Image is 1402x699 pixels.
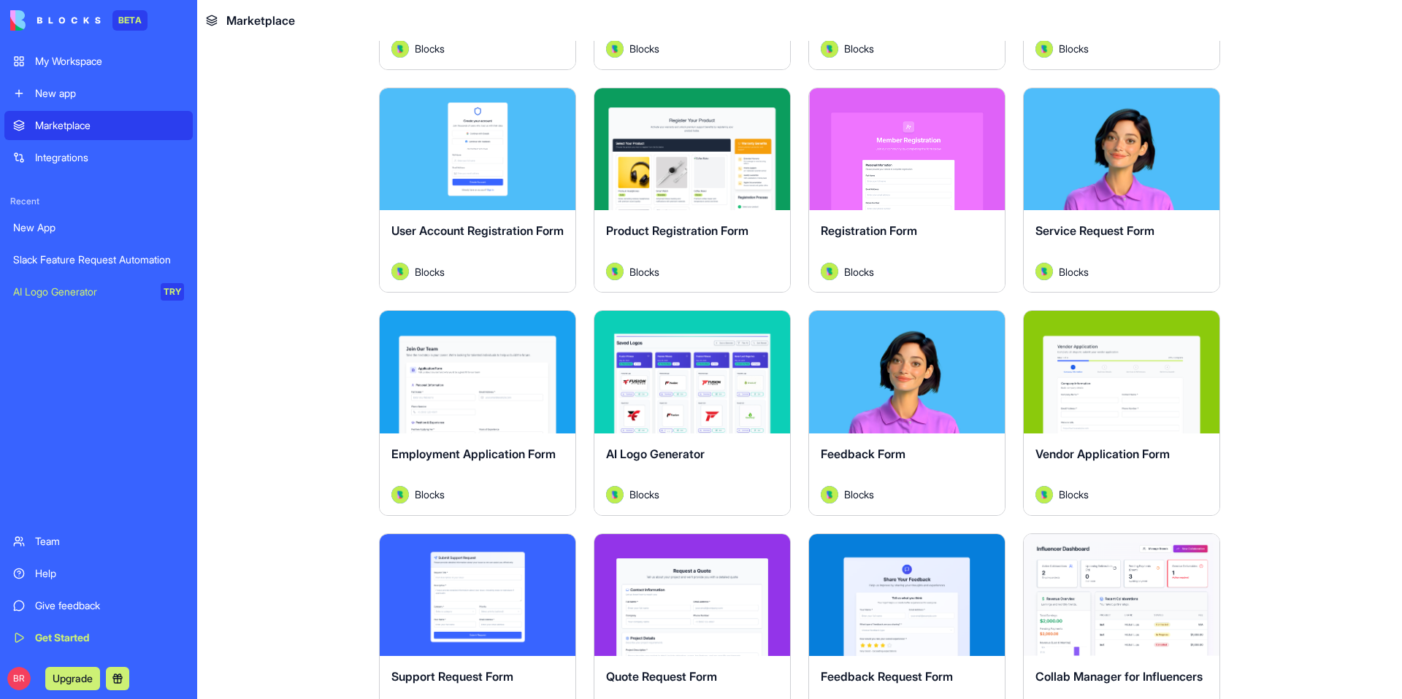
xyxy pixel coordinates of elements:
[821,263,838,280] img: Avatar
[1023,88,1220,293] a: Service Request FormAvatarBlocks
[10,10,101,31] img: logo
[4,591,193,620] a: Give feedback
[4,277,193,306] a: AI Logo GeneratorTRY
[4,196,193,207] span: Recent
[606,40,624,58] img: Avatar
[391,40,409,58] img: Avatar
[606,447,705,461] span: AI Logo Generator
[35,150,184,165] div: Integrations
[35,534,184,549] div: Team
[13,220,184,235] div: New App
[629,41,659,56] span: Blocks
[594,88,791,293] a: Product Registration FormAvatarBlocks
[4,527,193,556] a: Team
[415,264,445,279] span: Blocks
[391,263,409,280] img: Avatar
[35,86,184,101] div: New app
[821,447,905,461] span: Feedback Form
[629,264,659,279] span: Blocks
[4,623,193,652] a: Get Started
[379,88,576,293] a: User Account Registration FormAvatarBlocks
[821,40,838,58] img: Avatar
[629,487,659,502] span: Blocks
[844,41,874,56] span: Blocks
[35,54,184,69] div: My Workspace
[4,47,193,76] a: My Workspace
[606,223,748,238] span: Product Registration Form
[606,263,624,280] img: Avatar
[808,310,1005,516] a: Feedback FormAvatarBlocks
[1035,669,1203,684] span: Collab Manager for Influencers
[391,669,513,684] span: Support Request Form
[606,486,624,503] img: Avatar
[4,559,193,588] a: Help
[112,10,148,31] div: BETA
[226,12,295,29] span: Marketplace
[35,630,184,645] div: Get Started
[4,245,193,274] a: Slack Feature Request Automation
[821,486,838,503] img: Avatar
[844,487,874,502] span: Blocks
[13,252,184,267] div: Slack Feature Request Automation
[391,486,409,503] img: Avatar
[1059,41,1089,56] span: Blocks
[1035,263,1053,280] img: Avatar
[35,598,184,613] div: Give feedback
[1035,486,1053,503] img: Avatar
[35,566,184,581] div: Help
[1035,447,1170,461] span: Vendor Application Form
[415,41,445,56] span: Blocks
[13,285,150,299] div: AI Logo Generator
[45,667,100,690] button: Upgrade
[844,264,874,279] span: Blocks
[4,111,193,140] a: Marketplace
[821,669,953,684] span: Feedback Request Form
[161,283,184,301] div: TRY
[808,88,1005,293] a: Registration FormAvatarBlocks
[1035,40,1053,58] img: Avatar
[606,669,717,684] span: Quote Request Form
[415,487,445,502] span: Blocks
[4,213,193,242] a: New App
[391,223,564,238] span: User Account Registration Form
[4,79,193,108] a: New app
[1059,487,1089,502] span: Blocks
[821,223,917,238] span: Registration Form
[1059,264,1089,279] span: Blocks
[391,447,556,461] span: Employment Application Form
[1035,223,1154,238] span: Service Request Form
[4,143,193,172] a: Integrations
[1023,310,1220,516] a: Vendor Application FormAvatarBlocks
[45,671,100,685] a: Upgrade
[35,118,184,133] div: Marketplace
[10,10,148,31] a: BETA
[379,310,576,516] a: Employment Application FormAvatarBlocks
[7,667,31,690] span: BR
[594,310,791,516] a: AI Logo GeneratorAvatarBlocks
